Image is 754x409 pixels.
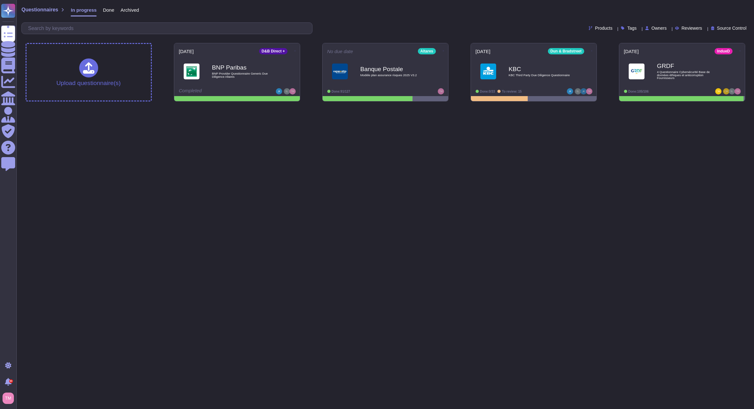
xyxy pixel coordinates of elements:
button: user [1,391,18,405]
b: KBC [509,66,572,72]
img: user [3,393,14,404]
div: D&B Direct + [259,48,288,54]
img: user [729,88,735,95]
span: KBC Third Party Due Diligence Questionnaire [509,74,572,77]
span: Questionnaires [21,7,58,12]
img: Logo [480,64,496,79]
b: Banque Postale [360,66,424,72]
img: Logo [184,64,199,79]
span: 4 Questionnaire Cybersécurité Base de données éthiques et anticorruption Fournisseurs [657,70,720,80]
b: GRDF [657,63,720,69]
img: user [723,88,729,95]
span: Archived [121,8,139,12]
span: Done: 91/127 [332,90,350,93]
span: Done: 105/106 [628,90,649,93]
span: Owners [651,26,667,30]
div: Dun & Bradstreet [548,48,584,54]
img: Logo [629,64,644,79]
img: Logo [332,64,348,79]
img: user [586,88,592,95]
div: 9+ [9,379,13,383]
span: [DATE] [179,49,194,54]
span: To review: 15 [502,90,522,93]
span: BNP Provider Questionnaire Generic Due Diligence Altares [212,72,275,78]
img: user [284,88,290,95]
input: Search by keywords [25,23,312,34]
div: Completed [179,88,256,95]
img: user [734,88,741,95]
span: [DATE] [624,49,639,54]
span: In progress [71,8,97,12]
img: user [575,88,581,95]
img: user [715,88,721,95]
img: user [567,88,573,95]
img: user [289,88,296,95]
span: Products [595,26,612,30]
span: Done: 0/33 [480,90,495,93]
span: No due date [327,49,353,54]
img: user [276,88,282,95]
div: Altares [418,48,436,54]
img: user [438,88,444,95]
img: user [580,88,587,95]
span: Source Control [717,26,746,30]
span: [DATE] [476,49,490,54]
span: Reviewers [681,26,702,30]
div: IndueD [715,48,733,54]
span: Tags [627,26,637,30]
span: Done [103,8,114,12]
b: BNP Paribas [212,64,275,70]
div: Upload questionnaire(s) [56,58,121,86]
span: Modèle plan assurance risques 2025 V3.2 [360,74,424,77]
